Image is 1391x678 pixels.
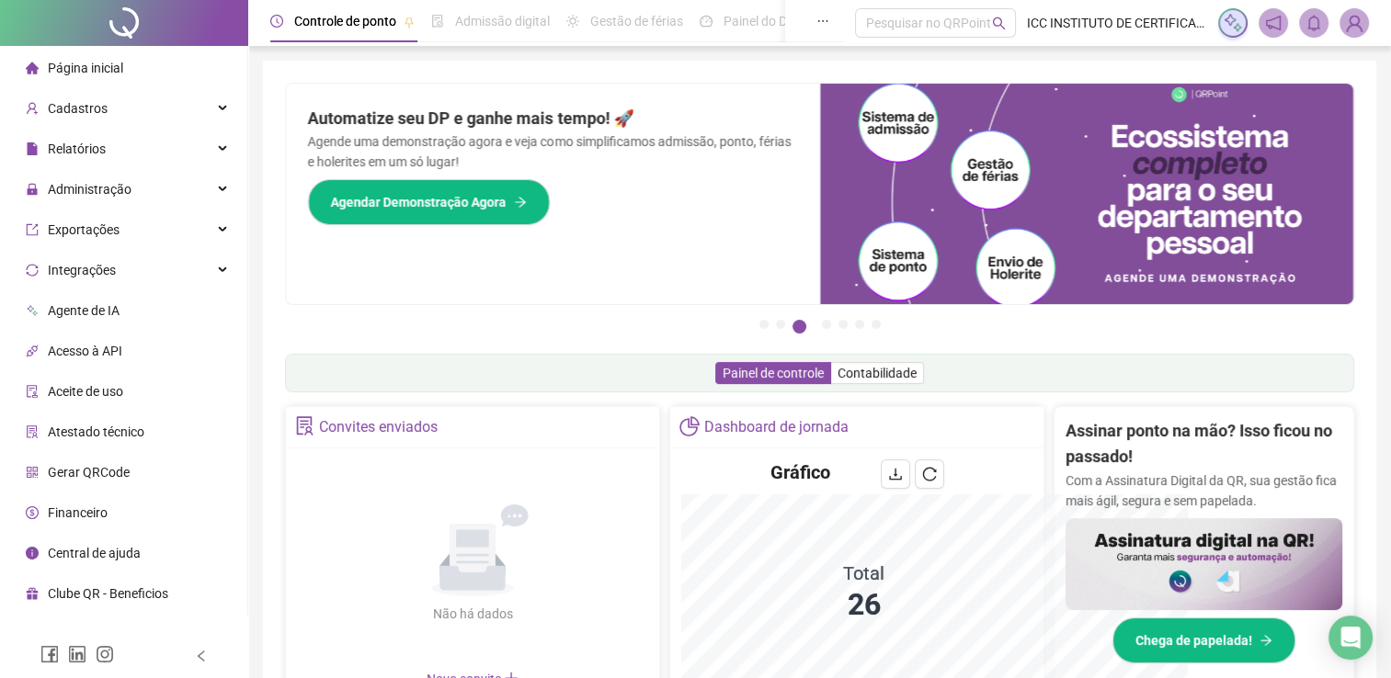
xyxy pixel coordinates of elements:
[308,106,798,131] h2: Automatize seu DP e ganhe mais tempo! 🚀
[388,604,557,624] div: Não há dados
[1223,13,1243,33] img: sparkle-icon.fc2bf0ac1784a2077858766a79e2daf3.svg
[1066,518,1342,610] img: banner%2F02c71560-61a6-44d4-94b9-c8ab97240462.png
[26,466,39,479] span: qrcode
[48,384,123,399] span: Aceite de uso
[26,506,39,519] span: dollar
[48,263,116,277] span: Integrações
[68,645,86,663] span: linkedin
[922,467,937,481] span: reload
[679,416,699,435] span: pie-chart
[566,15,579,28] span: sun
[724,14,795,28] span: Painel do DP
[26,385,39,398] span: audit
[26,425,39,438] span: solution
[26,345,39,357] span: api
[1027,13,1207,33] span: ICC INSTITUTO DE CERTIFICACOS E CONFORMIDADES LTDA
[48,505,108,520] span: Financeiro
[48,424,144,439] span: Atestado técnico
[308,131,798,172] p: Agende uma demonstração agora e veja como simplificamos admissão, ponto, férias e holerites em um...
[820,84,1354,304] img: banner%2Fd57e337e-a0d3-4837-9615-f134fc33a8e6.png
[48,182,131,197] span: Administração
[270,15,283,28] span: clock-circle
[590,14,683,28] span: Gestão de férias
[404,17,415,28] span: pushpin
[723,366,824,380] span: Painel de controle
[308,179,550,225] button: Agendar Demonstração Agora
[888,467,903,481] span: download
[700,15,713,28] span: dashboard
[96,645,114,663] span: instagram
[1260,634,1272,647] span: arrow-right
[992,17,1006,30] span: search
[48,222,120,237] span: Exportações
[26,62,39,74] span: home
[40,645,59,663] span: facebook
[195,650,208,662] span: left
[1066,470,1342,511] p: Com a Assinatura Digital da QR, sua gestão fica mais ágil, segura e sem papelada.
[872,320,881,329] button: 7
[48,465,130,480] span: Gerar QRCode
[704,412,849,443] div: Dashboard de jornada
[770,459,830,485] h4: Gráfico
[455,14,550,28] span: Admissão digital
[776,320,785,329] button: 2
[759,320,769,329] button: 1
[1135,630,1252,650] span: Chega de papelada!
[1066,418,1342,470] h2: Assinar ponto na mão? Isso ficou no passado!
[48,303,120,318] span: Agente de IA
[26,587,39,600] span: gift
[514,196,527,209] span: arrow-right
[1112,617,1295,663] button: Chega de papelada!
[331,192,507,212] span: Agendar Demonstração Agora
[26,102,39,115] span: user-add
[26,223,39,236] span: export
[48,101,108,116] span: Cadastros
[838,320,848,329] button: 5
[48,344,122,358] span: Acesso à API
[294,14,396,28] span: Controle de ponto
[26,264,39,277] span: sync
[26,547,39,559] span: info-circle
[838,366,917,380] span: Contabilidade
[1305,15,1322,31] span: bell
[431,15,444,28] span: file-done
[26,183,39,196] span: lock
[1340,9,1368,37] img: 73766
[792,320,806,333] button: 3
[1328,616,1373,660] div: Open Intercom Messenger
[295,416,314,435] span: solution
[822,320,831,329] button: 4
[48,586,168,601] span: Clube QR - Beneficios
[855,320,864,329] button: 6
[1265,15,1282,31] span: notification
[319,412,438,443] div: Convites enviados
[816,15,829,28] span: ellipsis
[48,141,106,156] span: Relatórios
[48,61,123,75] span: Página inicial
[48,546,141,560] span: Central de ajuda
[26,142,39,155] span: file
